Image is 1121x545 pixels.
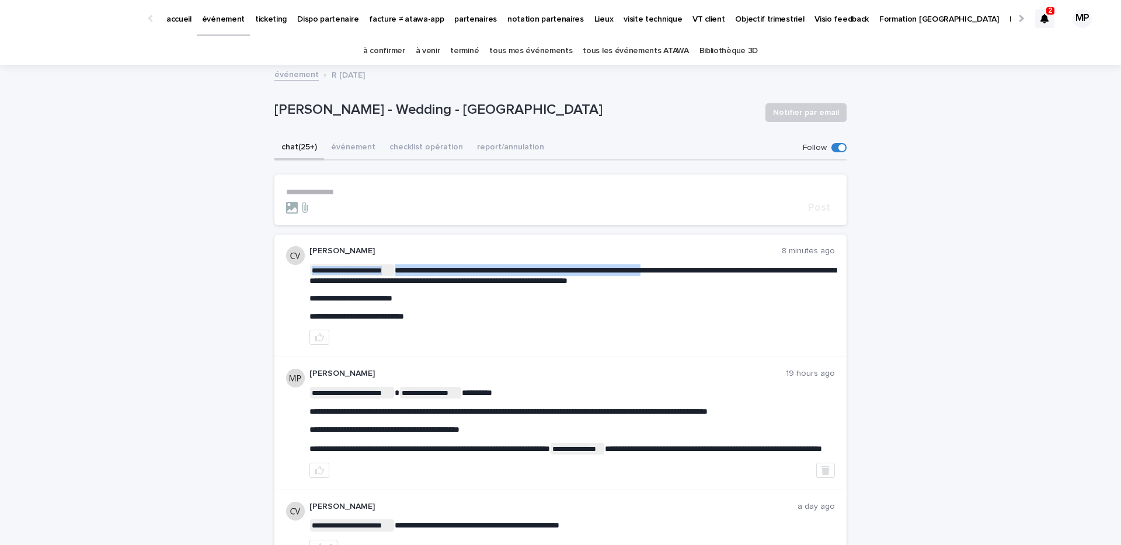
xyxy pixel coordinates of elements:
[489,37,572,65] a: tous mes événements
[765,103,847,122] button: Notifier par email
[324,136,382,160] button: événement
[816,463,835,478] button: Delete post
[309,330,329,345] button: like this post
[23,7,137,30] img: Ls34BcGeRexTGTNfXpUC
[803,143,827,153] p: Follow
[1049,6,1053,15] p: 2
[808,202,830,213] span: Post
[309,502,798,512] p: [PERSON_NAME]
[803,202,835,213] button: Post
[470,136,551,160] button: report/annulation
[309,369,786,379] p: [PERSON_NAME]
[583,37,688,65] a: tous les événements ATAWA
[786,369,835,379] p: 19 hours ago
[798,502,835,512] p: a day ago
[699,37,758,65] a: Bibliothèque 3D
[332,68,365,81] p: R [DATE]
[773,107,839,118] span: Notifier par email
[416,37,440,65] a: à venir
[782,246,835,256] p: 8 minutes ago
[274,67,319,81] a: événement
[450,37,479,65] a: terminé
[1073,9,1092,28] div: MP
[274,102,756,118] p: [PERSON_NAME] - Wedding - [GEOGRAPHIC_DATA]
[363,37,405,65] a: à confirmer
[382,136,470,160] button: checklist opération
[309,463,329,478] button: like this post
[309,246,782,256] p: [PERSON_NAME]
[1035,9,1054,28] div: 2
[274,136,324,160] button: chat (25+)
